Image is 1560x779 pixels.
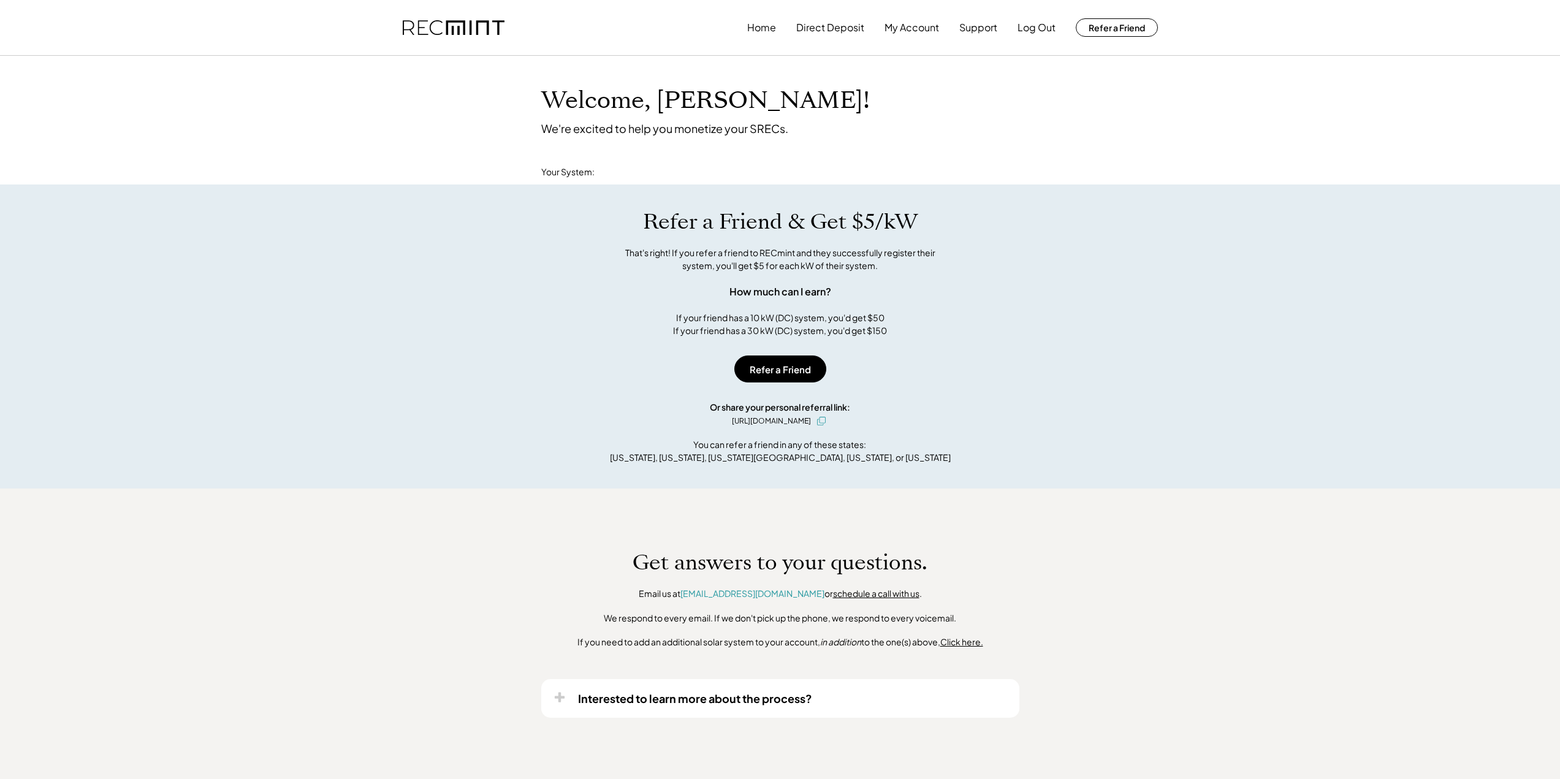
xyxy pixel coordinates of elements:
[1076,18,1158,37] button: Refer a Friend
[734,355,826,382] button: Refer a Friend
[729,284,831,299] div: How much can I earn?
[639,588,922,600] div: Email us at or .
[680,588,824,599] a: [EMAIL_ADDRESS][DOMAIN_NAME]
[940,636,983,647] u: Click here.
[796,15,864,40] button: Direct Deposit
[578,691,812,705] div: Interested to learn more about the process?
[710,401,850,414] div: Or share your personal referral link:
[643,209,918,235] h1: Refer a Friend & Get $5/kW
[610,438,951,464] div: You can refer a friend in any of these states: [US_STATE], [US_STATE], [US_STATE][GEOGRAPHIC_DATA...
[959,15,997,40] button: Support
[833,588,919,599] a: schedule a call with us
[403,20,504,36] img: recmint-logotype%403x.png
[541,166,595,178] div: Your System:
[1018,15,1056,40] button: Log Out
[604,612,956,625] div: We respond to every email. If we don't pick up the phone, we respond to every voicemail.
[541,121,788,135] div: We're excited to help you monetize your SRECs.
[673,311,887,337] div: If your friend has a 10 kW (DC) system, you'd get $50 If your friend has a 30 kW (DC) system, you...
[814,414,829,428] button: click to copy
[747,15,776,40] button: Home
[732,416,811,427] div: [URL][DOMAIN_NAME]
[577,636,983,648] div: If you need to add an additional solar system to your account, to the one(s) above,
[885,15,939,40] button: My Account
[541,86,870,115] h1: Welcome, [PERSON_NAME]!
[612,246,949,272] div: That's right! If you refer a friend to RECmint and they successfully register their system, you'l...
[820,636,861,647] em: in addition
[633,550,927,576] h1: Get answers to your questions.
